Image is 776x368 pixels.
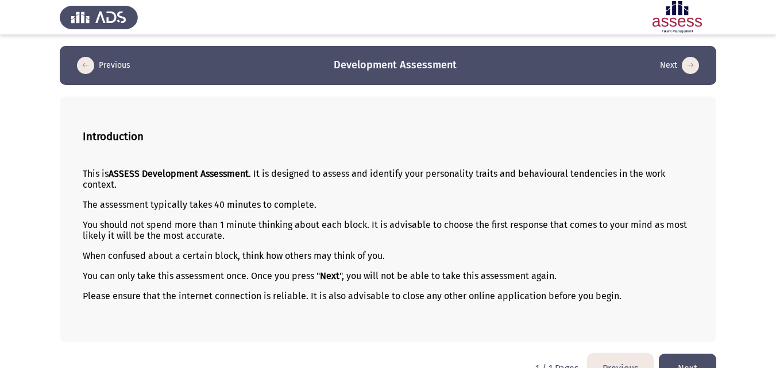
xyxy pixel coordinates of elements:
h3: Development Assessment [334,58,457,72]
b: ASSESS Development Assessment [109,168,249,179]
p: Please ensure that the internet connection is reliable. It is also advisable to close any other o... [83,290,693,301]
b: Next [320,270,339,281]
p: When confused about a certain block, think how others may think of you. [83,250,693,261]
button: load previous page [74,56,134,75]
img: Assessment logo of Development Assessment R1 (EN/AR) [638,1,716,33]
img: Assess Talent Management logo [60,1,138,33]
p: This is . It is designed to assess and identify your personality traits and behavioural tendencie... [83,168,693,190]
p: You can only take this assessment once. Once you press " ", you will not be able to take this ass... [83,270,693,281]
p: You should not spend more than 1 minute thinking about each block. It is advisable to choose the ... [83,219,693,241]
b: Introduction [83,130,144,143]
p: The assessment typically takes 40 minutes to complete. [83,199,693,210]
button: load next page [657,56,702,75]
